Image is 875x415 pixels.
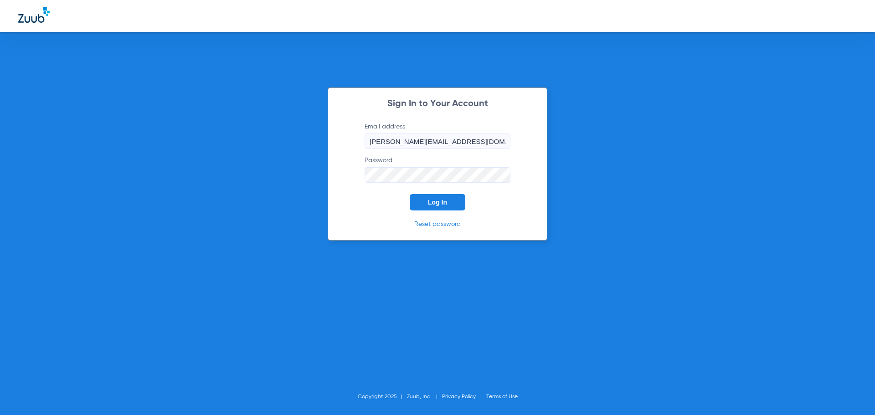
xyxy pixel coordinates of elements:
button: Log In [410,194,465,210]
a: Privacy Policy [442,394,476,400]
input: Password [365,167,510,183]
li: Copyright 2025 [358,392,407,401]
span: Log In [428,199,447,206]
h2: Sign In to Your Account [351,99,524,108]
a: Reset password [414,221,461,227]
iframe: Chat Widget [829,371,875,415]
img: Zuub Logo [18,7,50,23]
input: Email address [365,133,510,149]
a: Terms of Use [486,394,518,400]
label: Password [365,156,510,183]
li: Zuub, Inc. [407,392,442,401]
label: Email address [365,122,510,149]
